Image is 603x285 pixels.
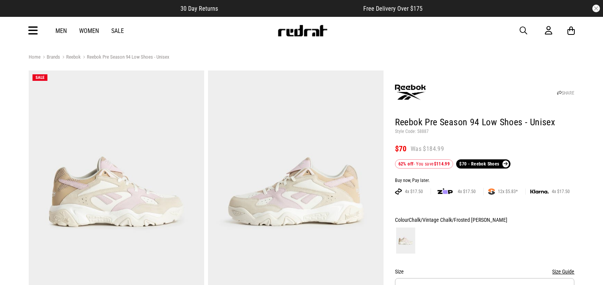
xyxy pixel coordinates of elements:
div: Size [395,267,575,276]
a: $70 - Reebok Shoes [456,159,510,169]
button: Size Guide [552,267,574,276]
a: Men [55,27,67,34]
div: Colour [395,215,575,224]
img: SPLITPAY [488,188,495,195]
span: $70 [395,144,407,153]
span: Free Delivery Over $175 [363,5,423,12]
img: Reebok [395,77,426,108]
a: Brands [41,54,60,61]
span: 30 Day Returns [180,5,218,12]
span: SALE [36,75,44,80]
h1: Reebok Pre Season 94 Low Shoes - Unisex [395,116,575,129]
span: 4x $17.50 [455,188,479,195]
span: 4x $17.50 [549,188,573,195]
img: zip [437,188,453,195]
img: KLARNA [530,190,549,194]
span: 12x $5.83* [495,188,521,195]
iframe: Customer reviews powered by Trustpilot [233,5,348,12]
img: AFTERPAY [395,188,402,195]
img: Chalk/Vintage Chalk/Frosted Berry [396,228,415,254]
div: - You save [395,159,453,169]
a: SHARE [557,90,574,96]
span: Chalk/Vintage Chalk/Frosted [PERSON_NAME] [409,217,507,223]
p: Style Code: 58887 [395,129,575,135]
a: Sale [111,27,124,34]
a: Reebok Pre Season 94 Low Shoes - Unisex [81,54,169,61]
b: $114.99 [434,161,450,167]
a: Home [29,54,41,60]
span: Was $184.99 [411,145,444,153]
b: 62% off [398,161,414,167]
a: Women [79,27,99,34]
span: 4x $17.50 [402,188,426,195]
div: Buy now, Pay later. [395,178,575,184]
img: Redrat logo [277,25,328,36]
a: Reebok [60,54,81,61]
